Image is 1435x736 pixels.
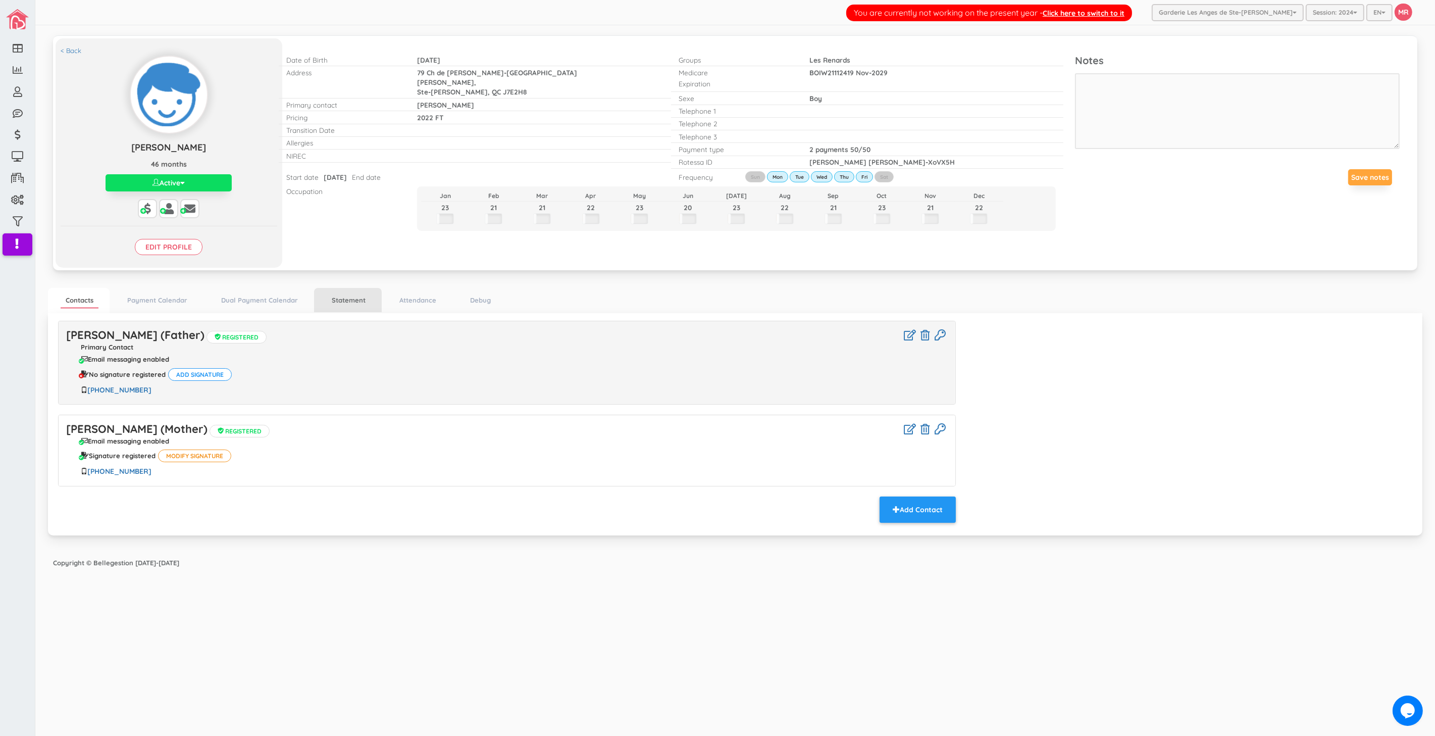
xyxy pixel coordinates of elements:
label: Fri [856,171,873,182]
p: Frequency [679,172,729,182]
span: BOIW21112419 [809,68,854,77]
p: Date of Birth [286,55,402,65]
p: Transition Date [286,125,402,135]
p: Allergies [286,138,402,148]
img: Click to change profile pic [131,57,207,133]
span: Ch de [PERSON_NAME]-[GEOGRAPHIC_DATA][PERSON_NAME], [417,68,577,86]
p: Telephone 1 [679,106,794,116]
th: Jun [663,190,712,202]
span: 2 payments 50/50 [809,145,870,154]
span: Signature registered [89,452,156,459]
label: Thu [834,171,854,182]
p: Notes [1075,54,1400,68]
button: Save notes [1348,169,1392,185]
a: [PHONE_NUMBER] [87,467,151,476]
p: Telephone 2 [679,119,794,128]
a: < Back [61,46,81,56]
span: [DATE] [324,173,347,181]
p: Primary contact [286,100,402,110]
p: Rotessa ID [679,157,794,167]
span: No signature registered [89,371,166,378]
p: Groups [679,55,794,65]
label: Sat [875,171,894,182]
button: Modify signature [158,450,231,462]
th: Nov [906,190,955,202]
strong: Copyright © Bellegestion [DATE]-[DATE] [53,559,179,567]
p: Expiration [679,79,794,88]
span: Registered [210,425,270,437]
span: [PERSON_NAME] [131,141,206,153]
a: Payment Calendar [122,293,192,308]
span: J7E2H8 [503,87,527,96]
iframe: chat widget [1393,696,1425,726]
p: Pricing [286,113,402,122]
span: QC [492,87,501,96]
span: 2022 FT [417,113,443,122]
p: Telephone 3 [679,132,794,141]
a: [PERSON_NAME] (Mother) [66,422,208,436]
div: Email messaging enabled [81,437,169,445]
span: Registered [207,331,267,344]
span: 79 [417,68,425,77]
a: Attendance [394,293,441,308]
th: Aug [760,190,809,202]
th: Dec [955,190,1003,202]
th: [DATE] [712,190,760,202]
img: image [6,9,29,29]
span: [DATE] [417,56,440,64]
th: Feb [470,190,518,202]
p: End date [352,172,381,182]
p: Start date [286,172,319,182]
label: Wed [811,171,833,182]
span: [PERSON_NAME] [PERSON_NAME]-XoVX5H [809,158,955,166]
a: Dual Payment Calendar [216,293,303,308]
label: Mon [767,171,788,182]
label: Tue [790,171,809,182]
a: Debug [465,293,496,308]
button: Add Contact [880,497,956,523]
th: Apr [567,190,615,202]
p: Sexe [679,93,794,103]
p: 46 months [61,159,277,169]
span: Boy [809,94,822,103]
p: Medicare [679,68,794,77]
label: Sun [745,171,765,182]
th: Oct [858,190,906,202]
button: Active [106,174,232,191]
p: Payment type [679,144,794,154]
span: Nov-2029 [856,68,888,77]
th: Mar [518,190,567,202]
a: [PERSON_NAME] (Father) [66,328,204,342]
a: Contacts [61,293,98,309]
span: Ste-[PERSON_NAME], [417,87,490,96]
input: Edit profile [135,239,202,255]
th: May [615,190,663,202]
p: Les Renards [809,55,991,65]
th: Jan [421,190,470,202]
span: [PERSON_NAME] [417,101,474,109]
a: [PHONE_NUMBER] [87,385,151,395]
th: Sep [809,190,857,202]
button: Add signature [168,368,232,381]
p: Occupation [286,186,402,196]
p: NIREC [286,151,402,161]
a: Statement [327,293,371,308]
div: Email messaging enabled [81,356,169,363]
p: Address [286,68,402,77]
p: Primary Contact [66,344,948,351]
